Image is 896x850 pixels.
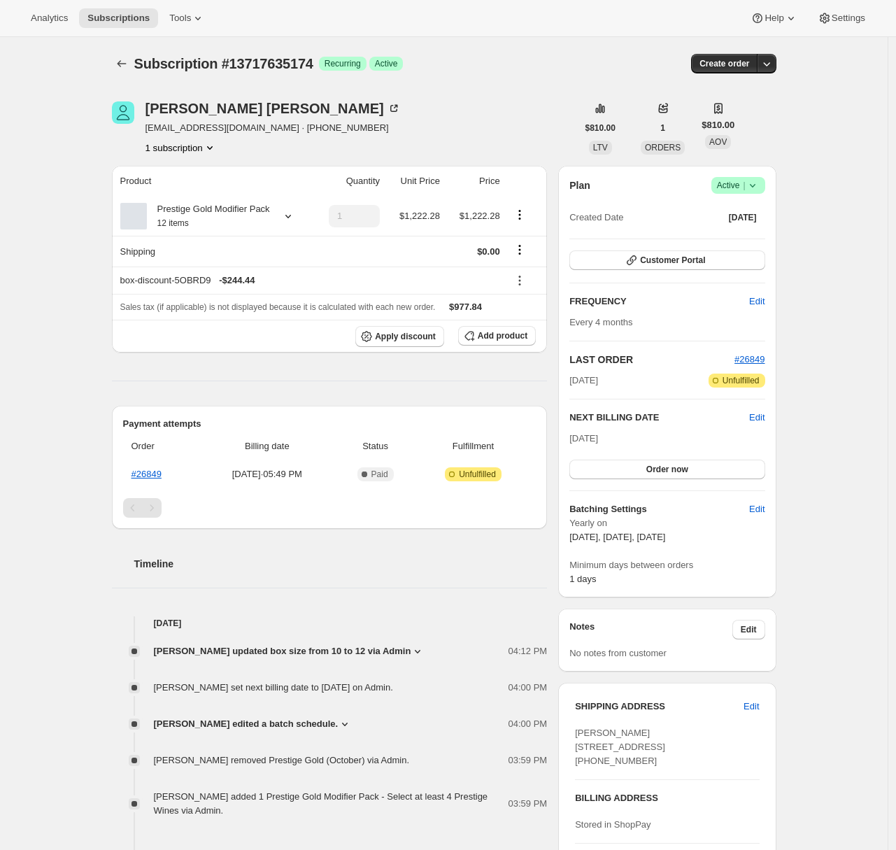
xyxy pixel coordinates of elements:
span: Edit [749,295,765,309]
span: 1 days [569,574,596,584]
span: $977.84 [449,302,482,312]
span: [PERSON_NAME] updated box size from 10 to 12 via Admin [154,644,411,658]
button: [PERSON_NAME] edited a batch schedule. [154,717,353,731]
button: Edit [749,411,765,425]
span: Edit [741,624,757,635]
span: Subscription #13717635174 [134,56,313,71]
h3: BILLING ADDRESS [575,791,759,805]
span: Settings [832,13,865,24]
span: Recurring [325,58,361,69]
small: 12 items [157,218,189,228]
button: $810.00 [577,118,624,138]
h2: LAST ORDER [569,353,734,367]
button: Edit [741,290,773,313]
span: 04:00 PM [509,681,548,695]
h3: Notes [569,620,732,639]
span: $0.00 [477,246,500,257]
span: Add product [478,330,527,341]
span: Create order [699,58,749,69]
span: Melanie Harper [112,101,134,124]
button: Order now [569,460,765,479]
span: 04:00 PM [509,717,548,731]
div: Prestige Gold Modifier Pack [147,202,270,230]
button: Subscriptions [79,8,158,28]
span: [EMAIL_ADDRESS][DOMAIN_NAME] · [PHONE_NUMBER] [145,121,401,135]
button: Help [742,8,806,28]
span: Sales tax (if applicable) is not displayed because it is calculated with each new order. [120,302,436,312]
button: Add product [458,326,536,346]
span: Yearly on [569,516,765,530]
span: [PERSON_NAME] added 1 Prestige Gold Modifier Pack - Select at least 4 Prestige Wines via Admin. [154,791,488,816]
button: Create order [691,54,758,73]
span: 04:12 PM [509,644,548,658]
span: Stored in ShopPay [575,819,650,830]
span: [DATE] [569,433,598,444]
span: AOV [709,137,727,147]
span: [PERSON_NAME] edited a batch schedule. [154,717,339,731]
span: $810.00 [585,122,616,134]
nav: Pagination [123,498,536,518]
h2: Timeline [134,557,548,571]
div: box-discount-5OBRD9 [120,274,500,288]
button: Subscriptions [112,54,131,73]
button: Product actions [509,207,531,222]
span: Minimum days between orders [569,558,765,572]
span: Apply discount [375,331,436,342]
button: Edit [732,620,765,639]
span: [PERSON_NAME] set next billing date to [DATE] on Admin. [154,682,393,693]
th: Shipping [112,236,311,267]
span: Edit [749,502,765,516]
span: [PERSON_NAME] removed Prestige Gold (October) via Admin. [154,755,410,765]
h3: SHIPPING ADDRESS [575,700,744,714]
span: - $244.44 [219,274,255,288]
button: #26849 [734,353,765,367]
span: Help [765,13,783,24]
span: Active [375,58,398,69]
button: Analytics [22,8,76,28]
span: Tools [169,13,191,24]
h2: FREQUENCY [569,295,749,309]
button: Customer Portal [569,250,765,270]
span: Created Date [569,211,623,225]
h2: NEXT BILLING DATE [569,411,749,425]
th: Quantity [311,166,384,197]
h2: Payment attempts [123,417,536,431]
span: Status [340,439,410,453]
h2: Plan [569,178,590,192]
a: #26849 [131,469,162,479]
span: ORDERS [645,143,681,153]
span: $810.00 [702,118,734,132]
span: Customer Portal [640,255,705,266]
span: 03:59 PM [509,753,548,767]
span: Edit [744,700,759,714]
th: Order [123,431,199,462]
th: Price [444,166,504,197]
th: Product [112,166,311,197]
span: Order now [646,464,688,475]
span: Paid [371,469,388,480]
span: Every 4 months [569,317,632,327]
button: Settings [809,8,874,28]
span: [DATE] [729,212,757,223]
button: Shipping actions [509,242,531,257]
span: Billing date [202,439,332,453]
span: $1,222.28 [399,211,440,221]
span: Unfulfilled [459,469,496,480]
span: 03:59 PM [509,797,548,811]
span: Active [717,178,760,192]
span: Unfulfilled [723,375,760,386]
h6: Batching Settings [569,502,749,516]
a: #26849 [734,354,765,364]
div: [PERSON_NAME] [PERSON_NAME] [145,101,401,115]
span: [DATE] [569,374,598,388]
button: Apply discount [355,326,444,347]
span: 1 [660,122,665,134]
span: Fulfillment [419,439,527,453]
span: $1,222.28 [460,211,500,221]
button: Edit [741,498,773,520]
button: [DATE] [720,208,765,227]
span: Analytics [31,13,68,24]
span: | [743,180,745,191]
